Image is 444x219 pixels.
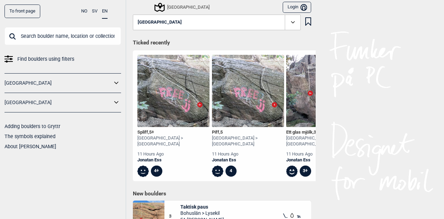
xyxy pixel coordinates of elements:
div: Ett glas mjölk , [286,129,358,135]
a: [GEOGRAPHIC_DATA] [5,78,112,88]
button: SV [92,5,97,18]
div: [GEOGRAPHIC_DATA] [155,3,210,11]
img: Ett glas mjolk [286,55,358,127]
div: 4 [225,166,237,177]
div: 3+ [300,166,311,177]
span: [GEOGRAPHIC_DATA] [138,20,182,25]
button: Login [283,2,311,13]
a: Adding boulders to Gryttr [5,124,60,129]
div: 4+ [151,166,162,177]
a: The symbols explained [5,134,55,139]
div: Piff , [212,129,284,135]
a: Find boulders using filters [5,54,121,64]
div: 11 hours ago [286,151,358,157]
a: Jonatan Ess [286,157,358,163]
div: 11 hours ago [137,151,210,157]
img: Spliff [137,55,210,127]
a: About [PERSON_NAME] [5,144,56,149]
span: Bohuslän > Lysekil [180,210,224,216]
input: Search boulder name, location or collection [5,27,121,45]
button: NO [81,5,87,18]
div: [GEOGRAPHIC_DATA] > [GEOGRAPHIC_DATA] [137,135,210,147]
div: [GEOGRAPHIC_DATA] > [GEOGRAPHIC_DATA] [212,135,284,147]
div: [GEOGRAPHIC_DATA] > [GEOGRAPHIC_DATA] [286,135,358,147]
a: Jonatan Ess [137,157,210,163]
h1: New boulders [133,190,311,197]
span: 5+ [149,129,154,135]
img: Piff [212,55,284,127]
div: Spliff , [137,129,210,135]
span: Find boulders using filters [17,54,74,64]
span: 5 [220,129,223,135]
div: 11 hours ago [212,151,284,157]
span: 3+ [314,129,318,135]
span: Taktisk paus [180,204,224,210]
a: Jonatan Ess [212,157,284,163]
a: To front page [5,5,40,18]
a: [GEOGRAPHIC_DATA] [5,98,112,108]
h1: Ticked recently [133,39,311,47]
button: EN [102,5,108,19]
button: [GEOGRAPHIC_DATA] [133,15,301,31]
